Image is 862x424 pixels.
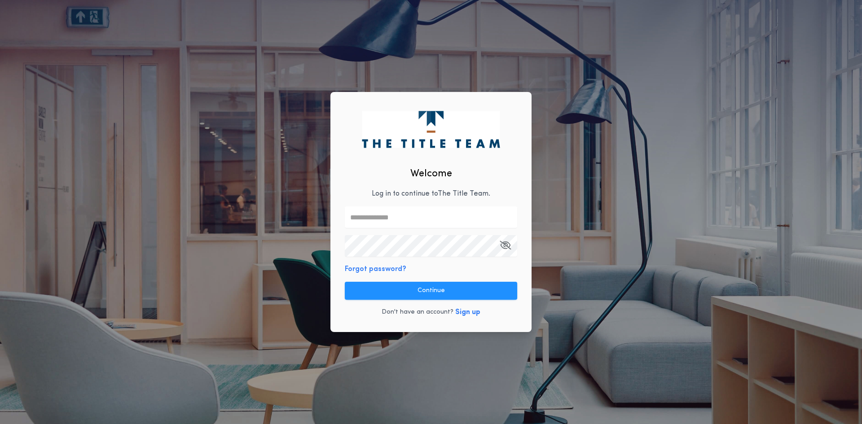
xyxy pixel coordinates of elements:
button: Forgot password? [345,264,406,275]
h2: Welcome [410,166,452,181]
button: Sign up [455,307,480,318]
img: logo [362,111,500,148]
p: Don't have an account? [382,308,453,317]
p: Log in to continue to The Title Team . [372,188,490,199]
button: Continue [345,282,517,300]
